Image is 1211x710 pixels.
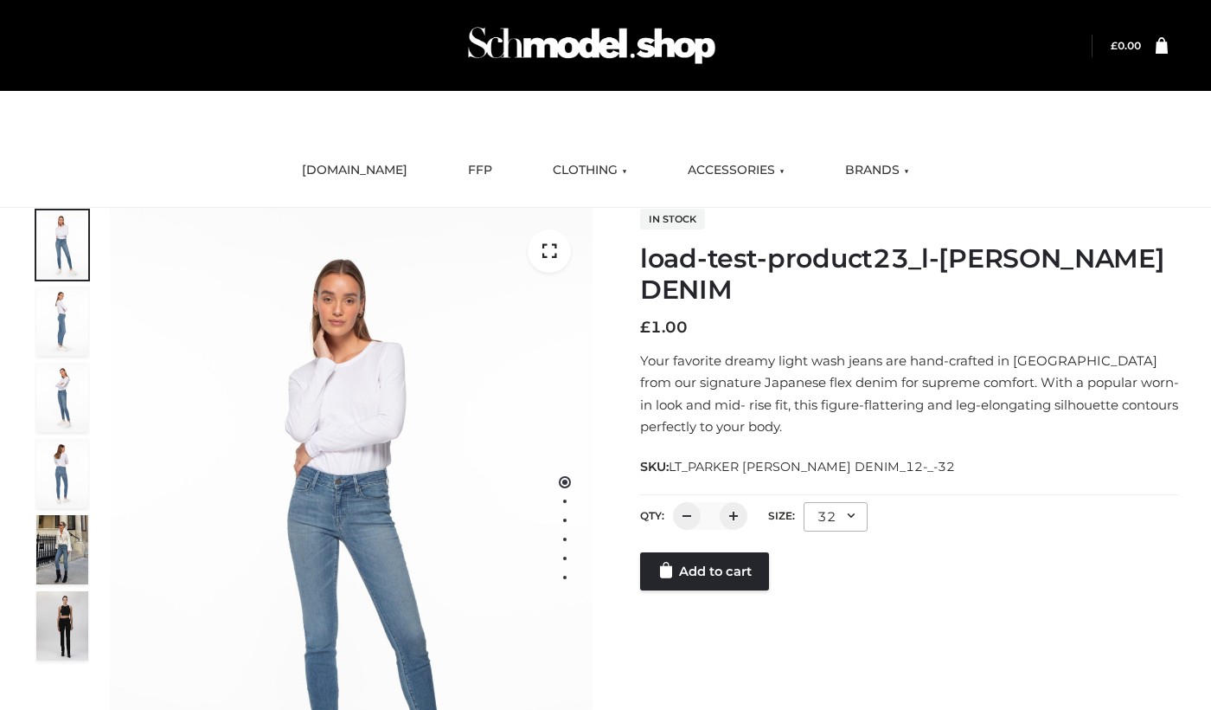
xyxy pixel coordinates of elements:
[540,152,640,190] a: CLOTHING
[36,515,88,584] img: Bowery-Skinny_Cove-1.jpg
[768,509,795,522] label: Size:
[462,11,721,80] img: Schmodel Admin 964
[640,318,688,337] bdi: 1.00
[640,552,769,591] a: Add to cart
[455,152,505,190] a: FFP
[36,363,88,432] img: 2001KLX-Ava-skinny-cove-3-scaled_eb6bf915-b6b9-448f-8c6c-8cabb27fd4b2.jpg
[36,210,88,280] img: 2001KLX-Ava-skinny-cove-1-scaled_9b141654-9513-48e5-b76c-3dc7db129200.jpg
[640,509,664,522] label: QTY:
[675,152,798,190] a: ACCESSORIES
[36,287,88,356] img: 2001KLX-Ava-skinny-cove-4-scaled_4636a833-082b-4702-abec-fd5bf279c4fc.jpg
[289,152,420,190] a: [DOMAIN_NAME]
[640,456,957,477] span: SKU:
[1111,39,1118,52] span: £
[640,209,705,229] span: In stock
[1111,39,1141,52] a: £0.00
[804,502,868,532] div: 32
[1111,39,1141,52] bdi: 0.00
[36,591,88,661] img: 49df5f96394c49d8b5cbdcda3511328a.HD-1080p-2.5Mbps-49301101_thumbnail.jpg
[669,459,955,474] span: LT_PARKER [PERSON_NAME] DENIM_12-_-32
[832,152,922,190] a: BRANDS
[640,318,650,337] span: £
[36,439,88,508] img: 2001KLX-Ava-skinny-cove-2-scaled_32c0e67e-5e94-449c-a916-4c02a8c03427.jpg
[640,350,1179,438] p: Your favorite dreamy light wash jeans are hand-crafted in [GEOGRAPHIC_DATA] from our signature Ja...
[640,243,1179,306] h1: load-test-product23_l-[PERSON_NAME] DENIM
